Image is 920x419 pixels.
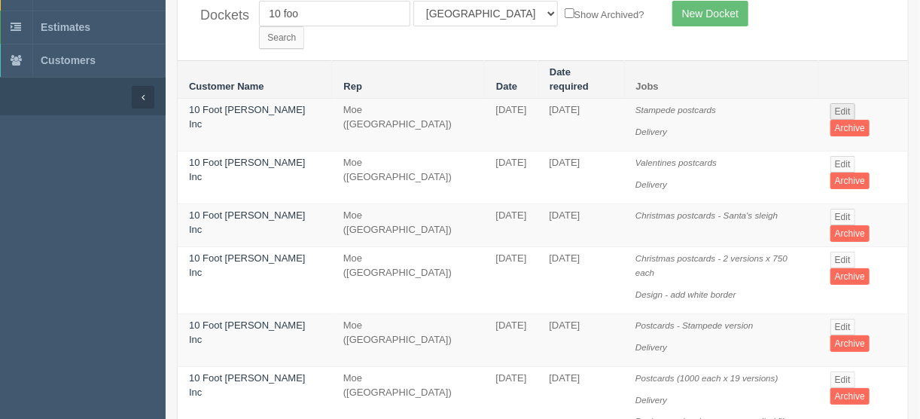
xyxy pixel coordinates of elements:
[550,66,589,92] a: Date required
[830,156,855,173] a: Edit
[830,335,870,352] a: Archive
[830,372,855,388] a: Edit
[565,5,644,23] label: Show Archived?
[200,8,236,23] h4: Dockets
[830,225,870,242] a: Archive
[830,319,855,335] a: Edit
[635,179,667,189] i: Delivery
[41,54,96,66] span: Customers
[332,99,485,151] td: Moe ([GEOGRAPHIC_DATA])
[189,209,306,235] a: 10 Foot [PERSON_NAME] Inc
[332,151,485,204] td: Moe ([GEOGRAPHIC_DATA])
[485,151,538,204] td: [DATE]
[332,247,485,314] td: Moe ([GEOGRAPHIC_DATA])
[538,151,624,204] td: [DATE]
[830,120,870,136] a: Archive
[565,8,574,18] input: Show Archived?
[538,247,624,314] td: [DATE]
[189,81,264,92] a: Customer Name
[343,81,362,92] a: Rep
[189,157,306,182] a: 10 Foot [PERSON_NAME] Inc
[538,314,624,367] td: [DATE]
[41,21,90,33] span: Estimates
[496,81,517,92] a: Date
[485,99,538,151] td: [DATE]
[635,342,667,352] i: Delivery
[830,209,855,225] a: Edit
[635,289,736,299] i: Design - add white border
[538,204,624,247] td: [DATE]
[635,127,667,136] i: Delivery
[485,314,538,367] td: [DATE]
[485,247,538,314] td: [DATE]
[485,204,538,247] td: [DATE]
[635,395,667,405] i: Delivery
[830,173,870,189] a: Archive
[635,373,778,383] i: Postcards (1000 each x 19 versions)
[189,252,306,278] a: 10 Foot [PERSON_NAME] Inc
[189,104,306,130] a: 10 Foot [PERSON_NAME] Inc
[830,268,870,285] a: Archive
[538,99,624,151] td: [DATE]
[332,314,485,367] td: Moe ([GEOGRAPHIC_DATA])
[635,253,787,277] i: Christmas postcards - 2 versions x 750 each
[332,204,485,247] td: Moe ([GEOGRAPHIC_DATA])
[189,320,306,345] a: 10 Foot [PERSON_NAME] Inc
[635,105,716,115] i: Stampede postcards
[624,61,819,99] th: Jobs
[672,1,748,26] a: New Docket
[635,158,717,167] i: Valentines postcards
[635,210,778,220] i: Christmas postcards - Santa's sleigh
[830,252,855,268] a: Edit
[635,320,754,330] i: Postcards - Stampede version
[830,103,855,120] a: Edit
[259,1,410,26] input: Customer Name
[189,372,306,398] a: 10 Foot [PERSON_NAME] Inc
[830,388,870,405] a: Archive
[259,26,304,49] input: Search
